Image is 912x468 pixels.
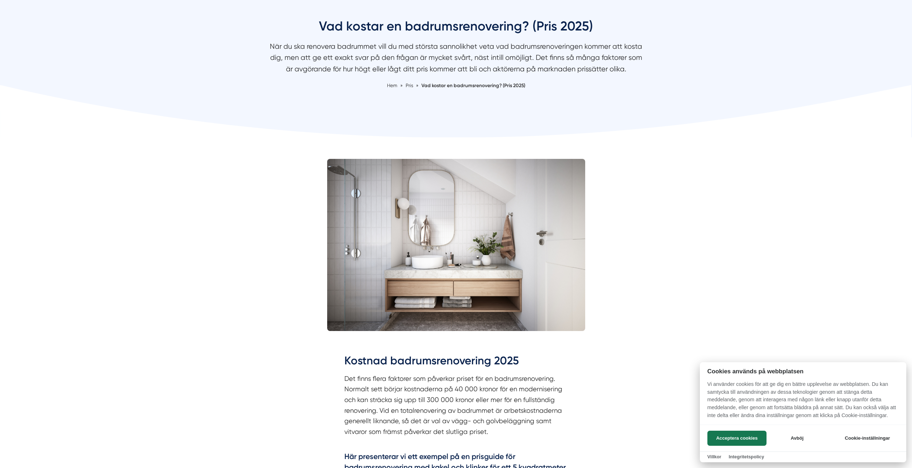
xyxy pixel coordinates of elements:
[836,431,899,446] button: Cookie-inställningar
[707,454,721,459] a: Villkor
[729,454,764,459] a: Integritetspolicy
[700,380,906,424] p: Vi använder cookies för att ge dig en bättre upplevelse av webbplatsen. Du kan samtycka till anvä...
[769,431,826,446] button: Avböj
[700,368,906,375] h2: Cookies används på webbplatsen
[707,431,767,446] button: Acceptera cookies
